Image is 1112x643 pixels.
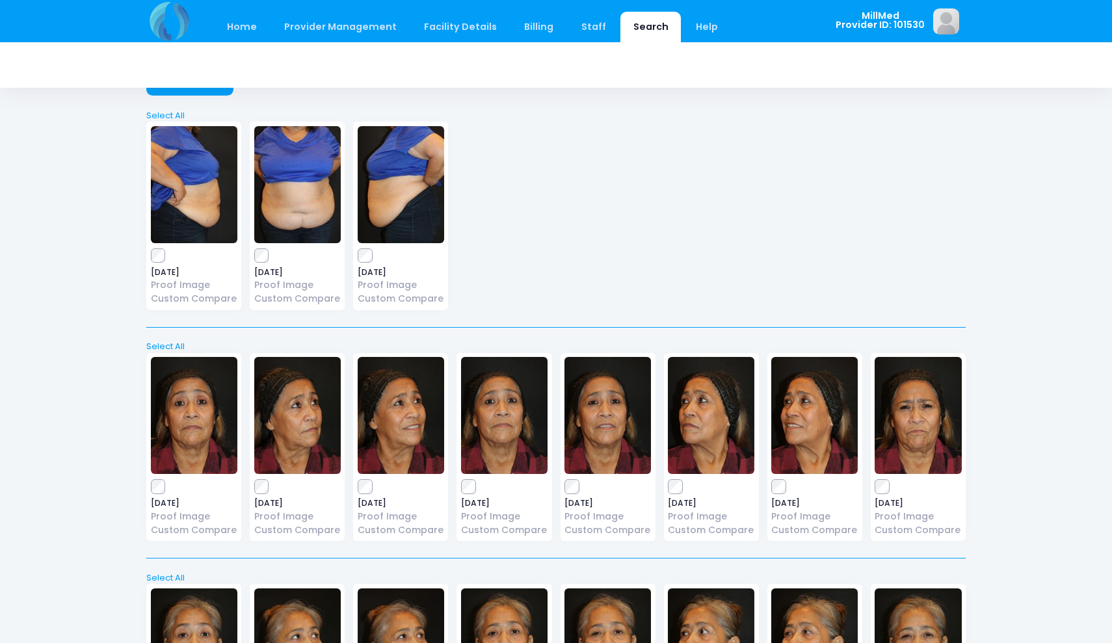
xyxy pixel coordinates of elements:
img: image [151,126,237,243]
a: Staff [568,12,618,42]
a: Proof Image [358,278,444,292]
a: Custom Compare [254,292,341,306]
span: [DATE] [564,499,651,507]
span: MillMed Provider ID: 101530 [836,11,925,30]
span: [DATE] [358,269,444,276]
img: image [254,126,341,243]
a: Custom Compare [564,523,651,537]
span: [DATE] [358,499,444,507]
img: image [461,357,548,474]
img: image [564,357,651,474]
a: Custom Compare [358,292,444,306]
a: Provider Management [271,12,409,42]
img: image [668,357,754,474]
a: Search [620,12,681,42]
a: Proof Image [151,278,237,292]
span: [DATE] [254,499,341,507]
span: [DATE] [771,499,858,507]
img: image [254,357,341,474]
a: Proof Image [151,510,237,523]
a: Proof Image [358,510,444,523]
img: image [151,357,237,474]
a: Home [214,12,269,42]
a: Custom Compare [875,523,961,537]
span: [DATE] [254,269,341,276]
a: Proof Image [461,510,548,523]
a: Select All [142,109,970,122]
img: image [875,357,961,474]
a: Select All [142,340,970,353]
img: image [933,8,959,34]
a: Custom Compare [771,523,858,537]
a: Custom Compare [461,523,548,537]
a: Custom Compare [151,292,237,306]
a: Billing [512,12,566,42]
span: [DATE] [668,499,754,507]
a: Proof Image [668,510,754,523]
img: image [771,357,858,474]
img: image [358,126,444,243]
span: [DATE] [875,499,961,507]
a: Proof Image [564,510,651,523]
a: Proof Image [875,510,961,523]
span: [DATE] [461,499,548,507]
a: Custom Compare [254,523,341,537]
img: image [358,357,444,474]
a: Proof Image [254,510,341,523]
a: Custom Compare [151,523,237,537]
a: Custom Compare [668,523,754,537]
a: Proof Image [771,510,858,523]
span: [DATE] [151,499,237,507]
a: Proof Image [254,278,341,292]
a: Select All [142,571,970,584]
a: Facility Details [412,12,510,42]
span: [DATE] [151,269,237,276]
a: Help [683,12,731,42]
a: Custom Compare [358,523,444,537]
